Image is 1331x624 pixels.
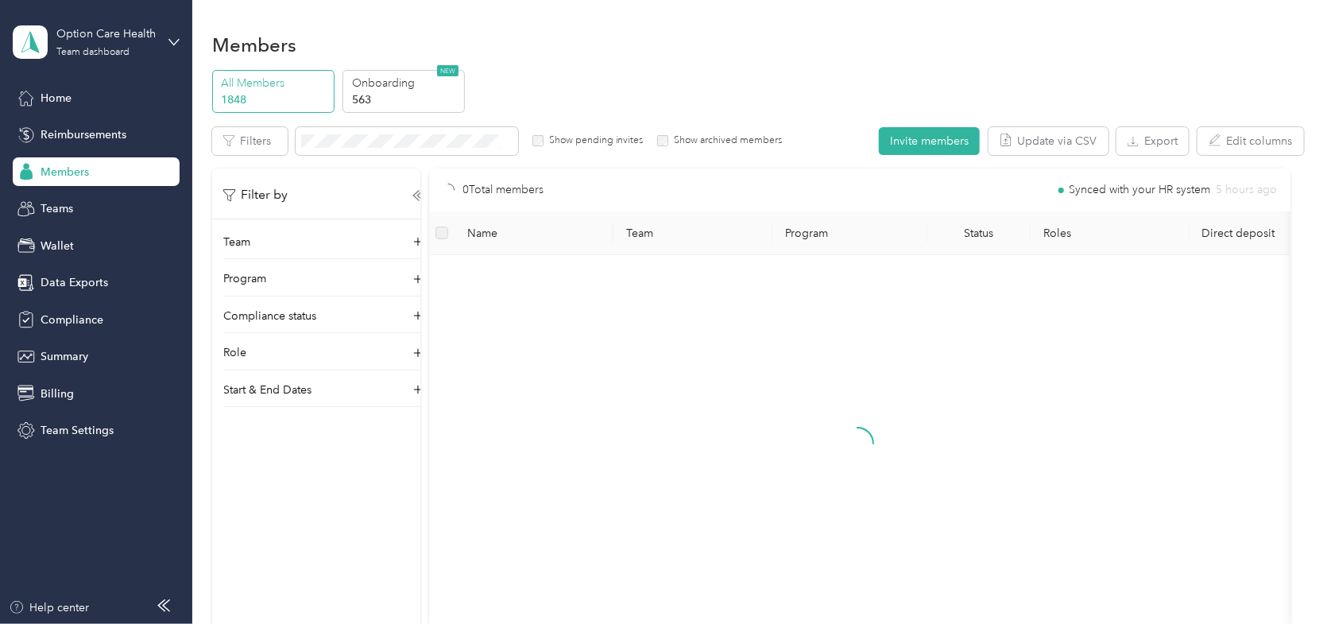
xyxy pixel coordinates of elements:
span: Members [41,164,89,180]
label: Show archived members [668,134,782,148]
span: Billing [41,386,74,402]
p: All Members [221,75,329,91]
p: 563 [352,91,460,108]
button: Help center [9,599,90,616]
p: Program [223,270,266,287]
button: Invite members [879,127,980,155]
span: Reimbursements [41,126,126,143]
span: Compliance [41,312,103,328]
p: Start & End Dates [223,382,311,398]
p: 0 Total members [462,181,544,199]
div: Option Care Health [56,25,156,42]
div: Team dashboard [56,48,130,57]
span: Wallet [41,238,74,254]
span: Teams [41,200,73,217]
p: Role [223,344,246,361]
span: Synced with your HR system [1070,184,1211,196]
th: Program [772,211,927,255]
iframe: Everlance-gr Chat Button Frame [1242,535,1331,624]
p: Filter by [223,185,288,205]
th: Roles [1031,211,1190,255]
th: Name [455,211,613,255]
span: NEW [437,65,458,76]
button: Export [1116,127,1189,155]
p: Onboarding [352,75,460,91]
span: Name [467,227,601,240]
span: Team Settings [41,422,114,439]
span: Summary [41,348,88,365]
p: Team [223,234,250,250]
span: Home [41,90,72,107]
label: Show pending invites [544,134,644,148]
button: Filters [212,127,288,155]
th: Team [613,211,772,255]
h1: Members [212,37,296,53]
button: Update via CSV [989,127,1109,155]
th: Status [927,211,1031,255]
p: 1848 [221,91,329,108]
span: Data Exports [41,274,108,291]
p: Compliance status [223,308,316,324]
button: Edit columns [1198,127,1304,155]
span: 5 hours ago [1217,184,1278,196]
